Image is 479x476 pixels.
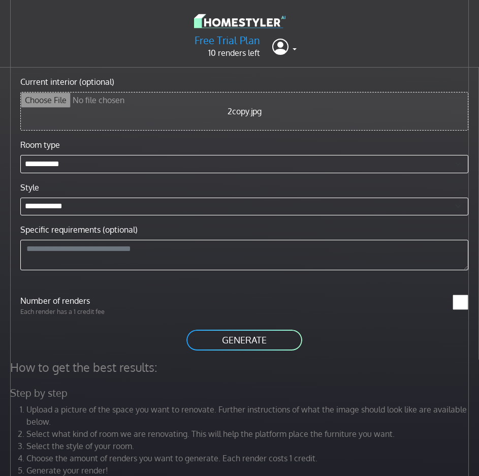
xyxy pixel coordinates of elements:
[195,47,260,59] p: 10 renders left
[194,12,285,30] img: logo-3de290ba35641baa71223ecac5eacb59cb85b4c7fdf211dc9aaecaaee71ea2f8.svg
[20,76,114,88] label: Current interior (optional)
[4,360,477,374] h4: How to get the best results:
[185,329,303,352] button: GENERATE
[26,452,471,464] li: Choose the amount of renders you want to generate. Each render costs 1 credit.
[14,307,244,316] p: Each render has a 1 credit fee
[26,428,471,440] li: Select what kind of room we are renovating. This will help the platform place the furniture you w...
[26,440,471,452] li: Select the style of your room.
[14,295,244,307] label: Number of renders
[20,181,39,194] label: Style
[195,34,260,47] h5: Free Trial Plan
[20,224,138,236] label: Specific requirements (optional)
[20,139,60,151] label: Room type
[26,403,471,428] li: Upload a picture of the space you want to renovate. Further instructions of what the image should...
[4,387,477,399] h5: Step by step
